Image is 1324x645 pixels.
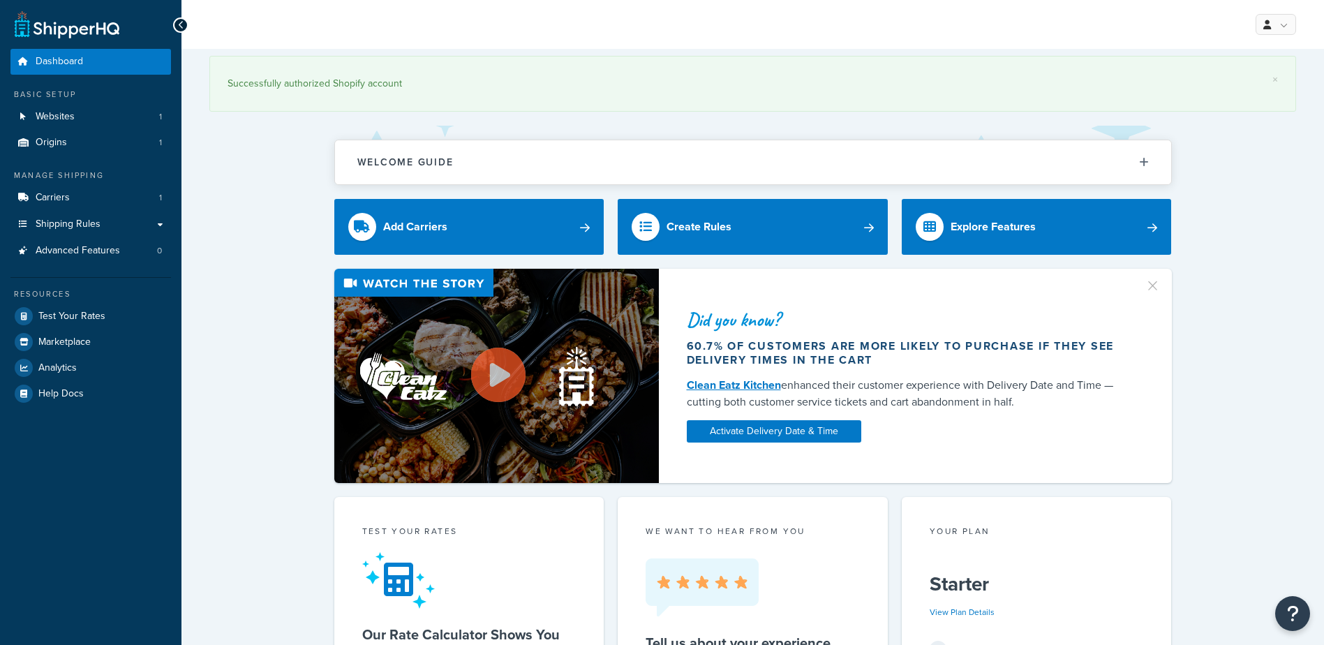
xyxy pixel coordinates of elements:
[335,140,1171,184] button: Welcome Guide
[38,336,91,348] span: Marketplace
[951,217,1036,237] div: Explore Features
[930,573,1144,595] h5: Starter
[687,310,1128,329] div: Did you know?
[10,329,171,355] a: Marketplace
[10,185,171,211] a: Carriers1
[930,525,1144,541] div: Your Plan
[10,130,171,156] li: Origins
[10,89,171,101] div: Basic Setup
[36,245,120,257] span: Advanced Features
[10,355,171,380] a: Analytics
[159,111,162,123] span: 1
[687,420,861,443] a: Activate Delivery Date & Time
[930,606,995,618] a: View Plan Details
[667,217,731,237] div: Create Rules
[10,170,171,181] div: Manage Shipping
[10,304,171,329] a: Test Your Rates
[10,104,171,130] a: Websites1
[36,192,70,204] span: Carriers
[10,238,171,264] li: Advanced Features
[334,199,604,255] a: Add Carriers
[36,111,75,123] span: Websites
[646,525,860,537] p: we want to hear from you
[1275,596,1310,631] button: Open Resource Center
[10,104,171,130] li: Websites
[38,311,105,322] span: Test Your Rates
[38,362,77,374] span: Analytics
[10,381,171,406] a: Help Docs
[334,269,659,483] img: Video thumbnail
[687,377,781,393] a: Clean Eatz Kitchen
[618,199,888,255] a: Create Rules
[902,199,1172,255] a: Explore Features
[38,388,84,400] span: Help Docs
[1272,74,1278,85] a: ×
[157,245,162,257] span: 0
[362,525,577,541] div: Test your rates
[159,192,162,204] span: 1
[36,218,101,230] span: Shipping Rules
[10,130,171,156] a: Origins1
[357,157,454,168] h2: Welcome Guide
[36,137,67,149] span: Origins
[10,288,171,300] div: Resources
[687,339,1128,367] div: 60.7% of customers are more likely to purchase if they see delivery times in the cart
[687,377,1128,410] div: enhanced their customer experience with Delivery Date and Time — cutting both customer service ti...
[383,217,447,237] div: Add Carriers
[10,212,171,237] a: Shipping Rules
[159,137,162,149] span: 1
[10,49,171,75] a: Dashboard
[228,74,1278,94] div: Successfully authorized Shopify account
[10,185,171,211] li: Carriers
[10,238,171,264] a: Advanced Features0
[36,56,83,68] span: Dashboard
